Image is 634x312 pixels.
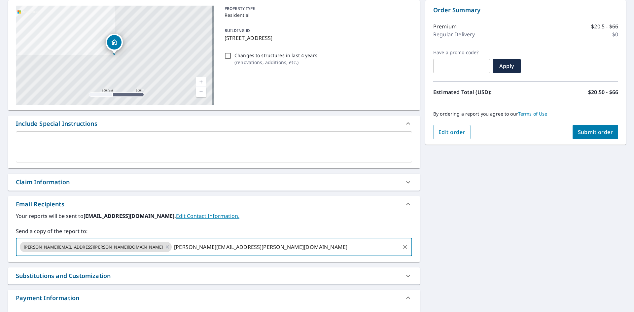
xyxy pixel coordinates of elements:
p: Residential [225,12,409,18]
b: [EMAIL_ADDRESS][DOMAIN_NAME]. [84,212,176,220]
p: $0 [612,30,618,38]
p: Order Summary [433,6,618,15]
div: Claim Information [16,178,70,187]
div: Payment Information [16,294,79,302]
span: Apply [498,62,515,70]
button: Clear [401,242,410,252]
label: Send a copy of the report to: [16,227,412,235]
p: $20.5 - $66 [591,22,618,30]
div: Email Recipients [16,200,64,209]
div: Include Special Instructions [16,119,97,128]
div: Include Special Instructions [8,116,420,131]
span: Edit order [439,128,465,136]
div: Claim Information [8,174,420,191]
a: Current Level 17, Zoom In [196,77,206,87]
div: Payment Information [8,290,420,306]
div: Email Recipients [8,196,420,212]
p: By ordering a report you agree to our [433,111,618,117]
div: Substitutions and Customization [8,267,420,284]
p: ( renovations, additions, etc. ) [234,59,317,66]
span: Submit order [578,128,613,136]
div: Substitutions and Customization [16,271,111,280]
a: EditContactInfo [176,212,239,220]
div: Dropped pin, building 1, Residential property, 19400 Royal Birkdale Dr Hialeah, FL 33015 [106,34,123,54]
label: Have a promo code? [433,50,490,55]
p: BUILDING ID [225,28,250,33]
p: $20.50 - $66 [588,88,618,96]
p: [STREET_ADDRESS] [225,34,409,42]
button: Submit order [573,125,618,139]
p: PROPERTY TYPE [225,6,409,12]
p: Regular Delivery [433,30,475,38]
p: Changes to structures in last 4 years [234,52,317,59]
button: Edit order [433,125,471,139]
p: Estimated Total (USD): [433,88,526,96]
label: Your reports will be sent to [16,212,412,220]
a: Terms of Use [518,111,547,117]
p: Premium [433,22,457,30]
button: Apply [493,59,521,73]
span: [PERSON_NAME][EMAIL_ADDRESS][PERSON_NAME][DOMAIN_NAME] [20,244,167,250]
a: Current Level 17, Zoom Out [196,87,206,97]
div: [PERSON_NAME][EMAIL_ADDRESS][PERSON_NAME][DOMAIN_NAME] [20,242,172,252]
